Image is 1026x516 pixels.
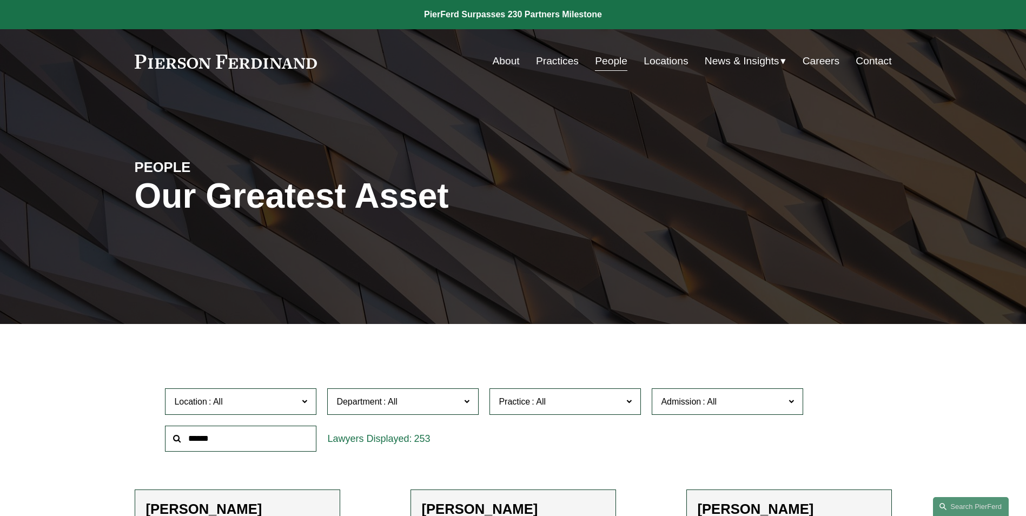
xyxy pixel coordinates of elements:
span: Location [174,397,207,406]
a: About [493,51,520,71]
a: Practices [536,51,579,71]
span: 253 [414,433,430,444]
a: folder dropdown [705,51,786,71]
h1: Our Greatest Asset [135,176,639,216]
a: Search this site [933,497,1009,516]
a: People [595,51,627,71]
span: Practice [499,397,530,406]
span: Admission [661,397,701,406]
span: News & Insights [705,52,779,71]
a: Careers [803,51,839,71]
a: Locations [644,51,688,71]
a: Contact [856,51,891,71]
h4: PEOPLE [135,158,324,176]
span: Department [336,397,382,406]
